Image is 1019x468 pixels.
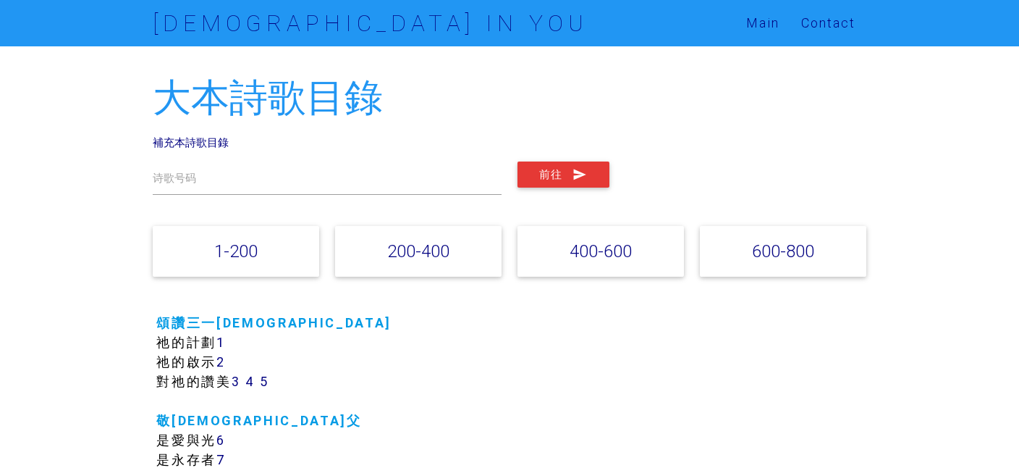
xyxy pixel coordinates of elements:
a: 2 [216,354,226,370]
a: 200-400 [387,241,449,262]
a: 400-600 [570,241,632,262]
a: 敬[DEMOGRAPHIC_DATA]父 [156,412,361,429]
a: 頌讚三一[DEMOGRAPHIC_DATA] [156,314,392,331]
button: 前往 [517,162,609,188]
a: 1 [216,334,226,351]
a: 4 [245,373,255,390]
a: 7 [216,451,227,468]
a: 600-800 [752,241,814,262]
a: 補充本詩歌目錄 [153,135,229,149]
label: 诗歌号码 [153,170,196,187]
a: 1-200 [214,241,258,262]
a: 5 [260,373,269,390]
h2: 大本詩歌目錄 [153,77,866,120]
a: 6 [216,432,226,448]
a: 3 [232,373,241,390]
